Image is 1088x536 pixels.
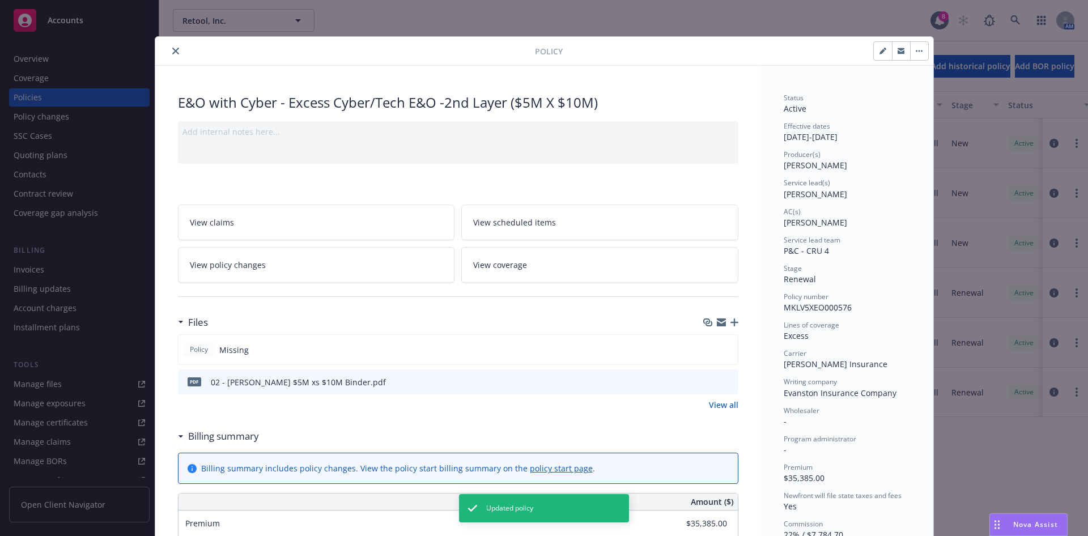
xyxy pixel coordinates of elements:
[188,344,210,355] span: Policy
[178,247,455,283] a: View policy changes
[784,444,787,455] span: -
[188,377,201,386] span: pdf
[784,207,801,216] span: AC(s)
[784,150,821,159] span: Producer(s)
[188,429,259,444] h3: Billing summary
[784,491,902,500] span: Newfront will file state taxes and fees
[784,121,911,143] div: [DATE] - [DATE]
[190,216,234,228] span: View claims
[784,434,856,444] span: Program administrator
[178,429,259,444] div: Billing summary
[461,205,738,240] a: View scheduled items
[784,274,816,284] span: Renewal
[784,359,887,369] span: [PERSON_NAME] Insurance
[178,315,208,330] div: Files
[784,217,847,228] span: [PERSON_NAME]
[211,376,386,388] div: 02 - [PERSON_NAME] $5M xs $10M Binder.pdf
[784,245,829,256] span: P&C - CRU 4
[473,259,527,271] span: View coverage
[784,320,839,330] span: Lines of coverage
[182,126,734,138] div: Add internal notes here...
[784,330,809,341] span: Excess
[784,501,797,512] span: Yes
[784,160,847,171] span: [PERSON_NAME]
[190,259,266,271] span: View policy changes
[784,519,823,529] span: Commission
[691,496,733,508] span: Amount ($)
[784,235,840,245] span: Service lead team
[185,518,220,529] span: Premium
[486,503,533,513] span: Updated policy
[784,93,804,103] span: Status
[201,462,595,474] div: Billing summary includes policy changes. View the policy start billing summary on the .
[784,388,896,398] span: Evanston Insurance Company
[784,406,819,415] span: Wholesaler
[188,315,208,330] h3: Files
[784,292,828,301] span: Policy number
[724,376,734,388] button: preview file
[784,178,830,188] span: Service lead(s)
[784,462,813,472] span: Premium
[784,348,806,358] span: Carrier
[219,344,249,356] span: Missing
[705,376,715,388] button: download file
[989,513,1068,536] button: Nova Assist
[660,515,734,532] input: 0.00
[784,103,806,114] span: Active
[169,44,182,58] button: close
[535,45,563,57] span: Policy
[784,377,837,386] span: Writing company
[178,205,455,240] a: View claims
[1013,520,1058,529] span: Nova Assist
[784,473,824,483] span: $35,385.00
[784,263,802,273] span: Stage
[473,216,556,228] span: View scheduled items
[709,399,738,411] a: View all
[178,93,738,112] div: E&O with Cyber - Excess Cyber/Tech E&O -2nd Layer ($5M X $10M)
[784,302,852,313] span: MKLV5XEO000576
[530,463,593,474] a: policy start page
[784,416,787,427] span: -
[990,514,1004,535] div: Drag to move
[784,189,847,199] span: [PERSON_NAME]
[461,247,738,283] a: View coverage
[784,121,830,131] span: Effective dates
